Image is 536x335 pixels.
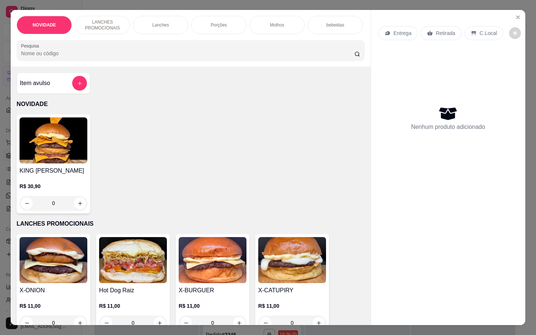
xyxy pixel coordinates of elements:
button: increase-product-quantity [233,317,245,329]
input: Pesquisa [21,50,354,57]
h4: KING [PERSON_NAME] [20,166,87,175]
p: LANCHES PROMOCIONAIS [81,19,124,31]
label: Pesquisa [21,43,42,49]
p: R$ 11,00 [99,302,167,310]
p: LANCHES PROMOCIONAIS [17,219,365,228]
button: decrease-product-quantity [21,317,33,329]
img: product-image [99,237,167,283]
h4: Hot Dog Raiz [99,286,167,295]
button: add-separate-item [72,76,87,91]
button: increase-product-quantity [313,317,325,329]
button: increase-product-quantity [74,317,86,329]
button: decrease-product-quantity [509,27,521,39]
p: Retirada [436,29,455,37]
h4: X-BURGUER [179,286,246,295]
img: product-image [179,237,246,283]
h4: Item avulso [20,79,50,88]
button: decrease-product-quantity [180,317,192,329]
p: bebeidas [326,22,344,28]
p: Entrega [393,29,411,37]
img: product-image [20,117,87,163]
h4: X-ONION [20,286,87,295]
img: product-image [20,237,87,283]
p: R$ 11,00 [258,302,326,310]
p: C.Local [480,29,497,37]
h4: X-CATUPIRY [258,286,326,295]
p: Molhos [270,22,284,28]
p: NOVIDADE [17,100,365,109]
button: decrease-product-quantity [260,317,271,329]
p: R$ 11,00 [20,302,87,310]
p: Nenhum produto adicionado [411,123,485,131]
p: Lanches [152,22,169,28]
button: increase-product-quantity [74,197,86,209]
p: R$ 11,00 [179,302,246,310]
button: Close [512,11,524,23]
p: R$ 30,90 [20,183,87,190]
p: Porções [211,22,227,28]
img: product-image [258,237,326,283]
button: decrease-product-quantity [21,197,33,209]
p: NOVIDADE [32,22,56,28]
